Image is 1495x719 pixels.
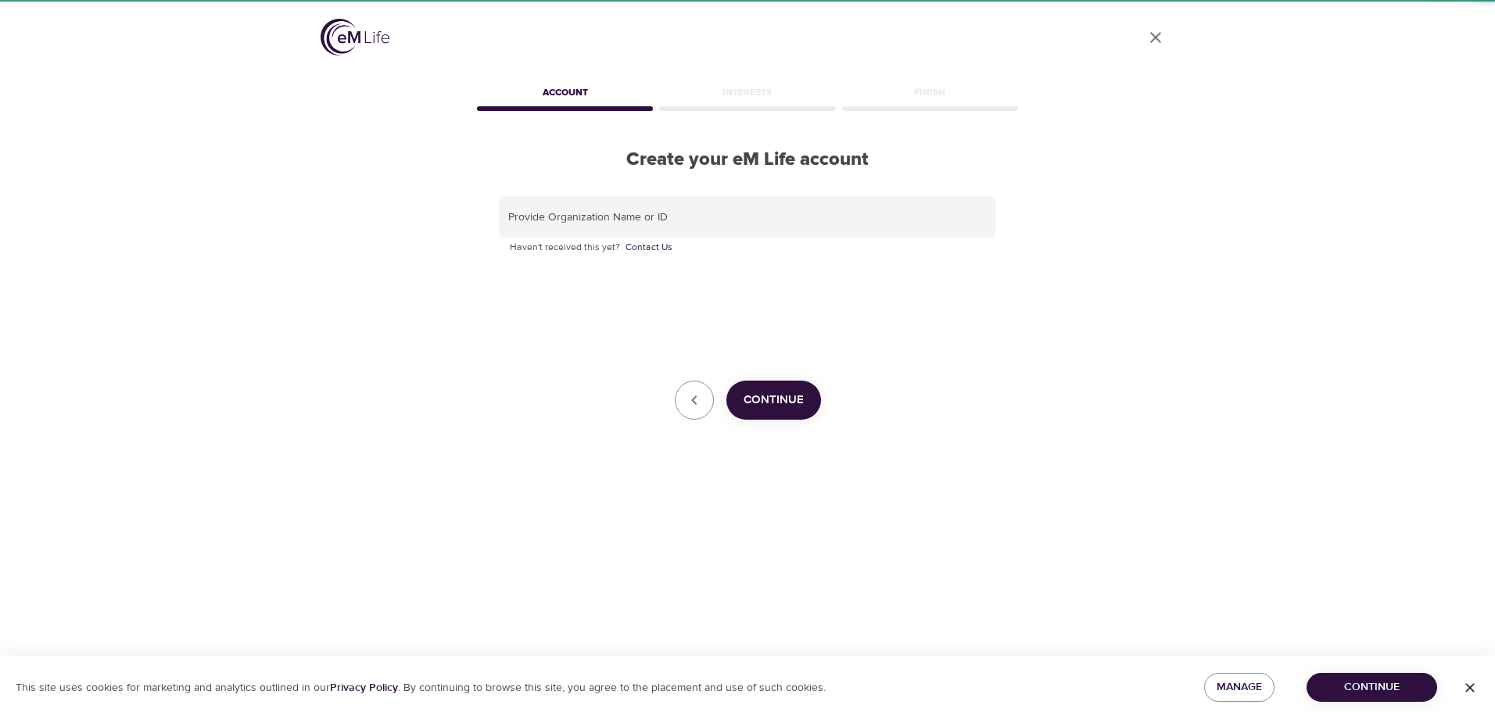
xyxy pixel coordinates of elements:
[330,681,398,695] a: Privacy Policy
[1307,673,1437,702] button: Continue
[1204,673,1275,702] button: Manage
[321,19,389,55] img: logo
[1217,678,1262,697] span: Manage
[474,148,1021,171] h2: Create your eM Life account
[1137,19,1174,56] a: close
[726,381,821,420] button: Continue
[744,390,804,410] span: Continue
[626,240,672,256] a: Contact Us
[1319,678,1425,697] span: Continue
[510,240,985,256] p: Haven't received this yet?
